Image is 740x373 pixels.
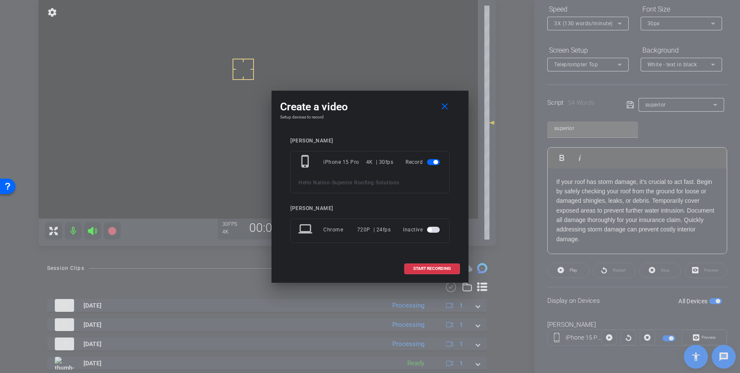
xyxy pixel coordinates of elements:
[366,154,394,170] div: 4K | 30fps
[413,266,451,271] span: START RECORDING
[323,222,357,237] div: Chrome
[298,180,330,186] span: Hello Nation
[290,138,450,144] div: [PERSON_NAME]
[357,222,391,237] div: 720P | 24fps
[298,154,314,170] mat-icon: phone_iphone
[439,101,450,112] mat-icon: close
[406,154,442,170] div: Record
[280,115,460,120] h4: Setup devices to record
[332,180,400,186] span: Superior Roofing Solutions
[298,222,314,237] mat-icon: laptop
[290,205,450,212] div: [PERSON_NAME]
[280,99,460,115] div: Create a video
[404,263,460,274] button: START RECORDING
[403,222,442,237] div: Inactive
[323,154,366,170] div: iPhone 15 Pro
[330,180,332,186] span: -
